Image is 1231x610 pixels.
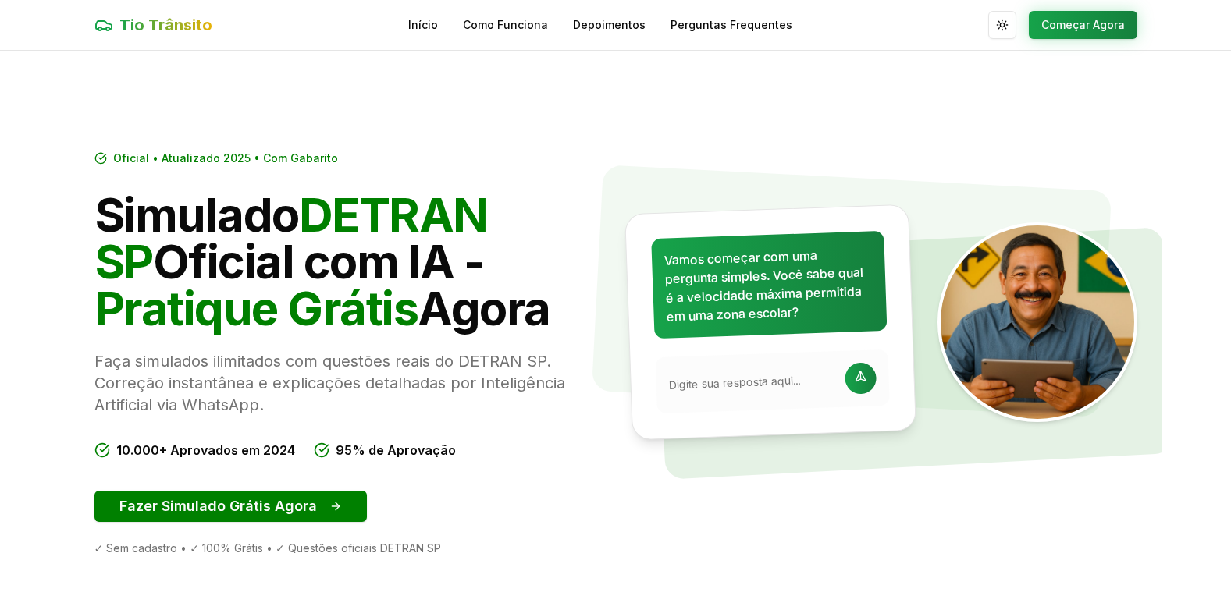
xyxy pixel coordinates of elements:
a: Início [408,17,438,33]
h1: Simulado Oficial com IA - Agora [94,191,603,332]
p: Faça simulados ilimitados com questões reais do DETRAN SP. Correção instantânea e explicações det... [94,350,603,416]
button: Fazer Simulado Grátis Agora [94,491,367,522]
img: Tio Trânsito [937,222,1137,422]
span: DETRAN SP [94,186,488,289]
span: Tio Trânsito [119,14,212,36]
p: Vamos começar com uma pergunta simples. Você sabe qual é a velocidade máxima permitida em uma zon... [664,243,873,325]
div: ✓ Sem cadastro • ✓ 100% Grátis • ✓ Questões oficiais DETRAN SP [94,541,603,556]
a: Como Funciona [463,17,548,33]
a: Tio Trânsito [94,14,212,36]
span: Pratique Grátis [94,280,418,336]
span: 95% de Aprovação [336,441,456,459]
span: Oficial • Atualizado 2025 • Com Gabarito [113,151,338,166]
span: 10.000+ Aprovados em 2024 [116,441,295,459]
input: Digite sua resposta aqui... [668,371,836,392]
a: Perguntas Frequentes [671,17,792,33]
a: Depoimentos [573,17,646,33]
button: Começar Agora [1029,11,1137,39]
